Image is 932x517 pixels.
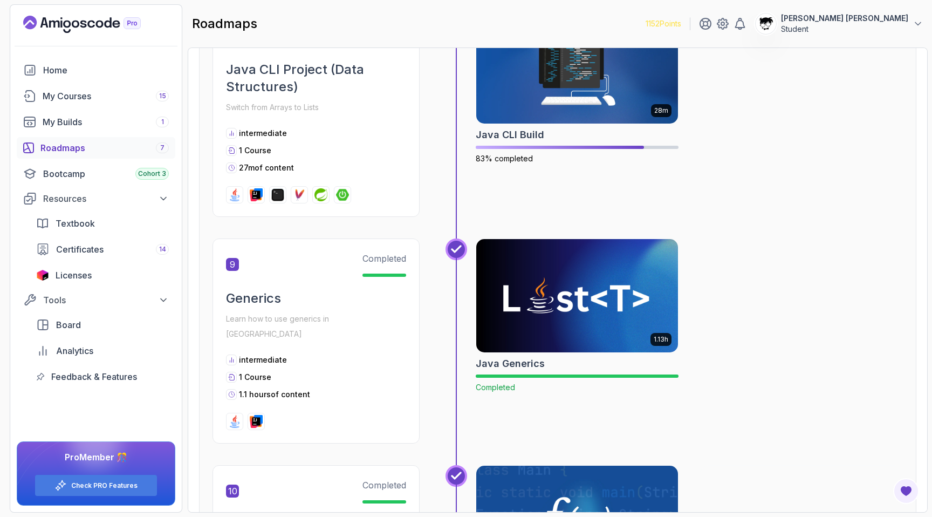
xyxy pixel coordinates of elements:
div: Roadmaps [40,141,169,154]
a: builds [17,111,175,133]
span: Feedback & Features [51,370,137,383]
img: spring logo [314,188,327,201]
button: Tools [17,290,175,310]
span: Certificates [56,243,104,256]
span: 1 Course [239,372,271,382]
span: Board [56,318,81,331]
a: Java CLI Build card28mJava CLI Build83% completed [476,10,679,164]
span: 9 [226,258,239,271]
h2: Generics [226,290,406,307]
a: licenses [30,264,175,286]
p: intermediate [239,355,287,365]
img: java logo [228,188,241,201]
div: Bootcamp [43,167,169,180]
a: certificates [30,239,175,260]
span: 10 [226,485,239,498]
span: 15 [159,92,166,100]
button: Check PRO Features [35,474,157,496]
span: 1 Course [239,146,271,155]
img: intellij logo [250,415,263,428]
a: home [17,59,175,81]
img: jetbrains icon [36,270,49,281]
p: [PERSON_NAME] [PERSON_NAME] [781,13,908,24]
a: board [30,314,175,336]
span: Completed [362,480,406,491]
span: 1 [161,118,164,126]
p: 1.13h [654,335,668,344]
span: 7 [160,144,165,152]
span: 83% completed [476,154,533,163]
h2: roadmaps [192,15,257,32]
span: Cohort 3 [138,169,166,178]
h2: Java Generics [476,356,545,371]
img: terminal logo [271,188,284,201]
p: Learn how to use generics in [GEOGRAPHIC_DATA] [226,311,406,342]
p: 28m [654,106,668,115]
p: 1152 Points [646,18,681,29]
p: intermediate [239,128,287,139]
img: Java CLI Build card [476,10,678,124]
a: textbook [30,213,175,234]
h2: Java CLI Project (Data Structures) [226,61,406,96]
p: Student [781,24,908,35]
p: Switch from Arrays to Lists [226,100,406,115]
span: Textbook [56,217,95,230]
button: Open Feedback Button [893,478,919,504]
img: spring-boot logo [336,188,349,201]
img: maven logo [293,188,306,201]
button: Resources [17,189,175,208]
a: Landing page [23,16,166,33]
span: Analytics [56,344,93,357]
span: Completed [362,253,406,264]
span: Licenses [56,269,92,282]
img: user profile image [756,13,776,34]
img: intellij logo [250,188,263,201]
span: 14 [159,245,166,254]
div: Home [43,64,169,77]
img: Java Generics card [476,239,678,352]
span: Completed [476,383,515,392]
a: courses [17,85,175,107]
h2: Java CLI Build [476,127,544,142]
a: Check PRO Features [71,481,138,490]
a: bootcamp [17,163,175,185]
div: Resources [43,192,169,205]
button: user profile image[PERSON_NAME] [PERSON_NAME]Student [755,13,923,35]
a: Java Generics card1.13hJava GenericsCompleted [476,239,679,393]
img: java logo [228,415,241,428]
a: roadmaps [17,137,175,159]
div: Tools [43,294,169,307]
a: analytics [30,340,175,362]
a: feedback [30,366,175,387]
div: My Courses [43,90,169,103]
div: My Builds [43,115,169,128]
p: 27m of content [239,162,294,173]
p: 1.1 hours of content [239,389,310,400]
